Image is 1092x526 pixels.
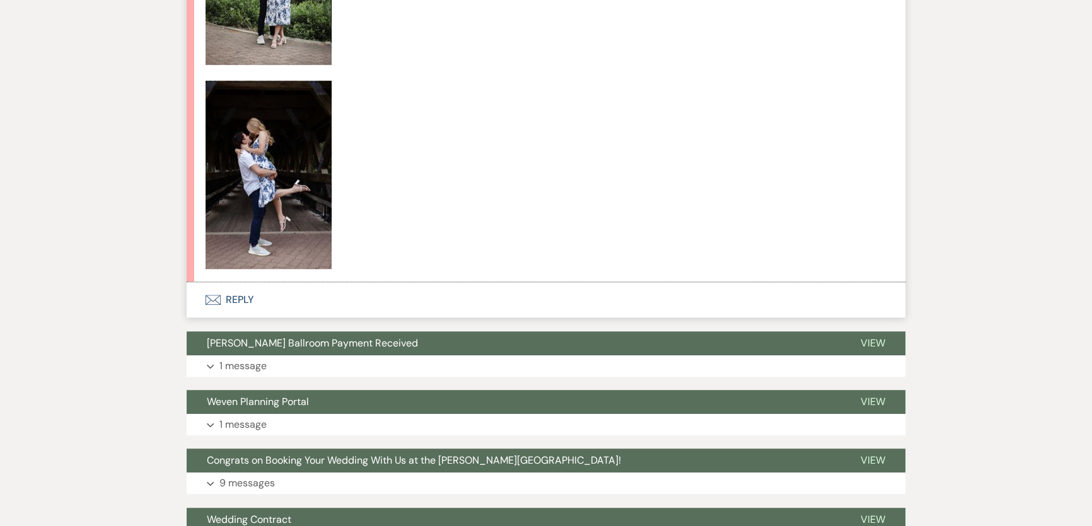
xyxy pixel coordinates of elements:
p: 1 message [219,358,267,374]
img: Engagementphotos-1250.jpg [206,81,332,269]
button: View [840,331,905,355]
button: 1 message [187,355,905,377]
button: Reply [187,282,905,317]
span: View [861,454,885,467]
button: View [840,449,905,472]
button: Weven Planning Portal [187,390,840,414]
button: [PERSON_NAME] Ballroom Payment Received [187,331,840,355]
span: Wedding Contract [207,513,291,526]
span: [PERSON_NAME] Ballroom Payment Received [207,336,418,350]
button: 1 message [187,414,905,435]
button: Congrats on Booking Your Wedding With Us at the [PERSON_NAME][GEOGRAPHIC_DATA]! [187,449,840,472]
span: View [861,336,885,350]
span: View [861,395,885,408]
button: 9 messages [187,472,905,494]
button: View [840,390,905,414]
span: Congrats on Booking Your Wedding With Us at the [PERSON_NAME][GEOGRAPHIC_DATA]! [207,454,621,467]
span: Weven Planning Portal [207,395,309,408]
p: 1 message [219,416,267,433]
span: View [861,513,885,526]
p: 9 messages [219,475,275,491]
